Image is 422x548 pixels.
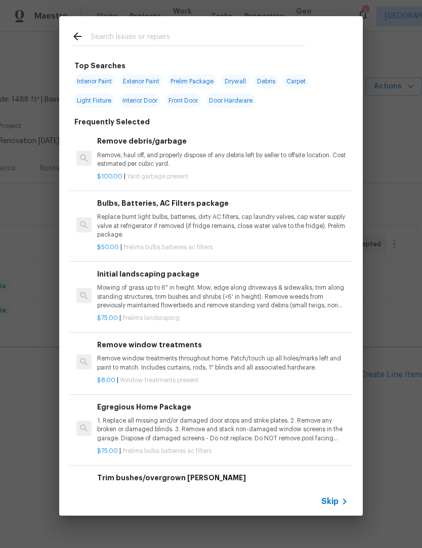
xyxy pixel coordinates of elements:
[97,376,348,385] p: |
[97,417,348,442] p: 1. Replace all missing and/or damaged door stops and strike plates. 2. Remove any broken or damag...
[91,30,305,45] input: Search issues or repairs
[97,447,348,455] p: |
[97,401,348,413] h6: Egregious Home Package
[123,244,213,250] span: Prelims bulbs batteries ac filters
[97,172,348,181] p: |
[167,74,217,88] span: Prelim Package
[97,173,122,179] span: $100.00
[254,74,278,88] span: Debris
[97,339,348,350] h6: Remove window treatments
[119,94,160,108] span: Interior Door
[120,74,162,88] span: Exterior Paint
[165,94,201,108] span: Front Door
[97,354,348,372] p: Remove window treatments throughout home. Patch/touch up all holes/marks left and paint to match....
[97,314,348,323] p: |
[97,151,348,168] p: Remove, haul off, and properly dispose of any debris left by seller to offsite location. Cost est...
[74,116,150,127] h6: Frequently Selected
[120,377,198,383] span: Window treatments present
[74,60,125,71] h6: Top Searches
[97,244,119,250] span: $50.00
[222,74,249,88] span: Drywall
[206,94,256,108] span: Door Hardware
[321,496,339,507] span: Skip
[127,173,188,179] span: Yard garbage present
[97,268,348,280] h6: Initial landscaping package
[97,135,348,147] h6: Remove debris/garbage
[74,74,115,88] span: Interior Paint
[122,315,180,321] span: Prelims landscaping
[97,284,348,309] p: Mowing of grass up to 6" in height. Mow, edge along driveways & sidewalks, trim along standing st...
[122,448,212,454] span: Prelims bulbs batteries ac filters
[283,74,309,88] span: Carpet
[74,94,114,108] span: Light Fixture
[97,243,348,252] p: |
[97,198,348,209] h6: Bulbs, Batteries, AC Filters package
[97,472,348,483] h6: Trim bushes/overgrown [PERSON_NAME]
[97,213,348,239] p: Replace burnt light bulbs, batteries, dirty AC filters, cap laundry valves, cap water supply valv...
[97,448,118,454] span: $75.00
[97,377,115,383] span: $8.00
[97,315,118,321] span: $75.00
